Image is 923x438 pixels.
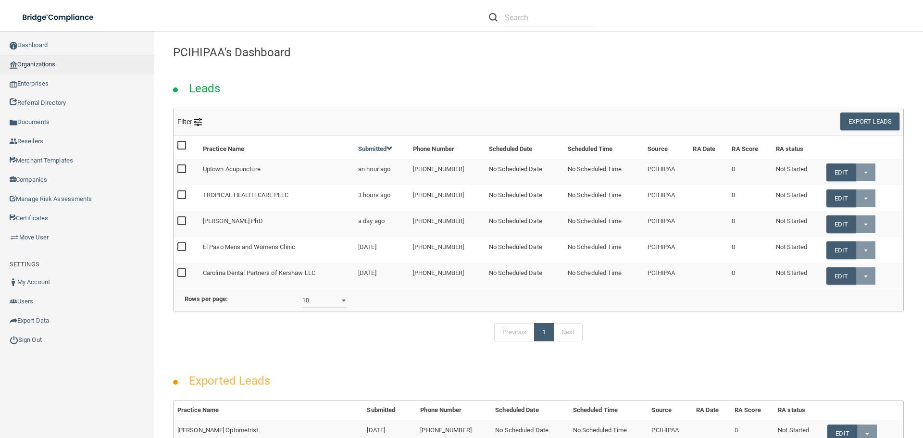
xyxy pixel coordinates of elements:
td: No Scheduled Time [564,159,644,185]
td: No Scheduled Time [564,185,644,211]
td: No Scheduled Date [485,159,564,185]
td: 0 [728,263,772,288]
img: icon-export.b9366987.png [10,317,17,325]
td: a day ago [354,211,409,237]
td: [PHONE_NUMBER] [409,237,485,263]
td: Not Started [772,237,823,263]
td: [DATE] [354,263,409,288]
img: ic_reseller.de258add.png [10,138,17,145]
td: Uptown Acupuncture [199,159,354,185]
input: Search [505,9,593,26]
a: Edit [826,189,856,207]
td: PCIHIPAA [644,211,689,237]
td: 3 hours ago [354,185,409,211]
iframe: Drift Widget Chat Controller [757,370,911,408]
td: [PERSON_NAME] PhD [199,211,354,237]
a: Edit [826,241,856,259]
td: Not Started [772,211,823,237]
th: RA Score [728,136,772,159]
button: Export Leads [840,113,899,130]
th: Practice Name [199,136,354,159]
td: No Scheduled Time [564,211,644,237]
a: Submitted [358,145,393,152]
a: Next [553,323,582,341]
th: Source [644,136,689,159]
td: No Scheduled Date [485,237,564,263]
img: organization-icon.f8decf85.png [10,61,17,69]
img: icon-filter@2x.21656d0b.png [194,118,202,126]
a: 1 [534,323,554,341]
th: RA Date [692,400,731,420]
th: Scheduled Time [564,136,644,159]
td: No Scheduled Time [564,237,644,263]
td: [PHONE_NUMBER] [409,211,485,237]
th: RA status [774,400,823,420]
span: Filter [177,118,202,125]
th: RA status [772,136,823,159]
th: Scheduled Date [485,136,564,159]
td: PCIHIPAA [644,263,689,288]
img: ic_dashboard_dark.d01f4a41.png [10,42,17,50]
td: PCIHIPAA [644,185,689,211]
img: ic_power_dark.7ecde6b1.png [10,336,18,344]
td: PCIHIPAA [644,159,689,185]
td: Not Started [772,185,823,211]
td: an hour ago [354,159,409,185]
th: RA Date [689,136,728,159]
th: Scheduled Time [569,400,648,420]
img: briefcase.64adab9b.png [10,233,19,242]
th: Source [648,400,692,420]
td: PCIHIPAA [644,237,689,263]
th: Phone Number [409,136,485,159]
td: [PHONE_NUMBER] [409,185,485,211]
td: Carolina Dental Partners of Kershaw LLC [199,263,354,288]
td: No Scheduled Date [485,185,564,211]
th: Phone Number [416,400,491,420]
img: icon-users.e205127d.png [10,298,17,305]
label: SETTINGS [10,259,39,270]
a: Previous [494,323,535,341]
img: icon-documents.8dae5593.png [10,119,17,126]
td: [DATE] [354,237,409,263]
td: No Scheduled Time [564,263,644,288]
a: Edit [826,215,856,233]
img: ic_user_dark.df1a06c3.png [10,278,17,286]
th: RA Score [731,400,774,420]
td: No Scheduled Date [485,263,564,288]
a: Edit [826,163,856,181]
th: Scheduled Date [491,400,569,420]
h2: Exported Leads [179,367,280,394]
a: Edit [826,267,856,285]
td: El Paso Mens and Womens Clinic [199,237,354,263]
h4: PCIHIPAA's Dashboard [173,46,904,59]
td: 0 [728,237,772,263]
img: ic-search.3b580494.png [489,13,498,22]
td: TROPICAL HEALTH CARE PLLC [199,185,354,211]
td: Not Started [772,159,823,185]
td: [PHONE_NUMBER] [409,263,485,288]
td: Not Started [772,263,823,288]
td: 0 [728,185,772,211]
th: Practice Name [174,400,363,420]
td: 0 [728,159,772,185]
td: No Scheduled Date [485,211,564,237]
td: [PHONE_NUMBER] [409,159,485,185]
td: 0 [728,211,772,237]
h2: Leads [179,75,230,102]
img: enterprise.0d942306.png [10,81,17,88]
b: Rows per page: [185,295,228,302]
img: bridge_compliance_login_screen.278c3ca4.svg [14,8,103,27]
th: Submitted [363,400,416,420]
